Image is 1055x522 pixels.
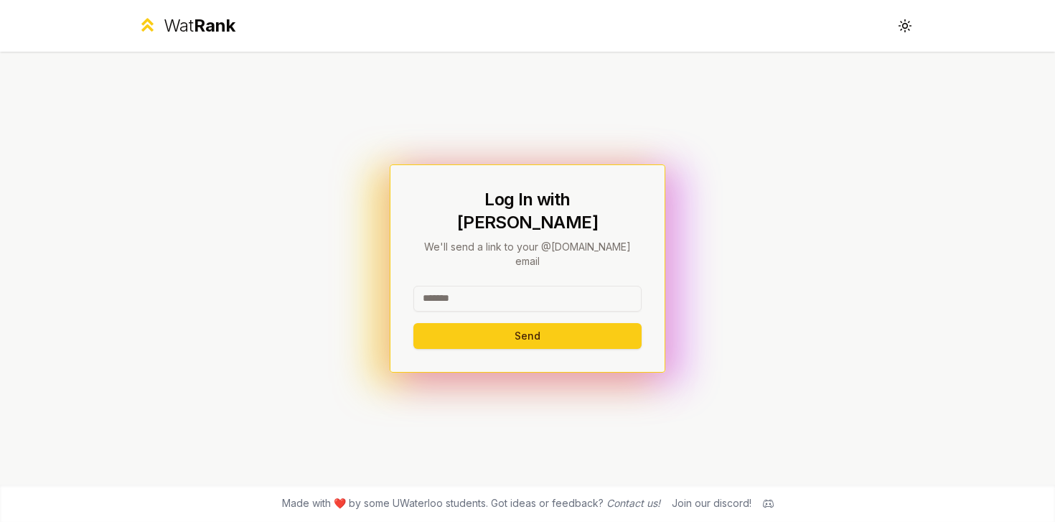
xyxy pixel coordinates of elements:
[606,497,660,509] a: Contact us!
[137,14,235,37] a: WatRank
[672,496,751,511] div: Join our discord!
[413,323,642,349] button: Send
[413,240,642,269] p: We'll send a link to your @[DOMAIN_NAME] email
[194,15,235,36] span: Rank
[164,14,235,37] div: Wat
[282,496,660,511] span: Made with ❤️ by some UWaterloo students. Got ideas or feedback?
[413,188,642,234] h1: Log In with [PERSON_NAME]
